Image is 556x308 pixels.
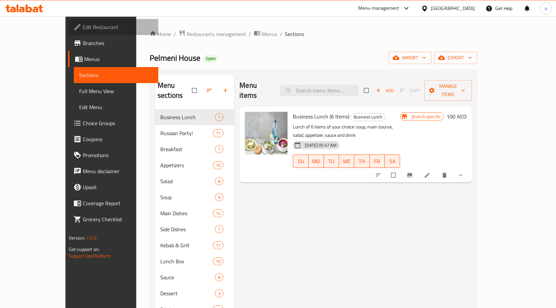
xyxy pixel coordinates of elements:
[358,4,399,12] div: Menu-management
[155,237,234,253] div: Kebab & Grill11
[213,209,223,217] div: items
[285,30,304,38] span: Sections
[160,209,213,217] span: Main Dishes
[280,85,359,96] input: search
[213,161,223,169] div: items
[351,113,385,121] span: Business Lunch
[203,55,218,63] div: Open
[215,146,223,152] span: 7
[324,155,339,168] button: TU
[79,87,153,95] span: Full Menu View
[457,172,464,179] svg: Show Choices
[387,157,397,166] span: SA
[293,111,349,121] span: Business Lunch (6 Items)
[160,241,213,249] div: Kebab & Grill
[160,177,215,185] span: Salad
[150,30,171,38] a: Home
[376,87,394,94] span: Add
[402,168,418,183] button: Branch-specific-item
[83,119,153,127] span: Choice Groups
[374,85,395,96] span: Add item
[254,30,277,38] a: Menus
[213,130,223,136] span: 11
[155,269,234,285] div: Sauce8
[155,157,234,173] div: Appetizers10
[249,30,251,38] li: /
[160,113,215,121] span: Business Lunch
[395,85,424,96] span: Select section first
[83,39,153,47] span: Branches
[69,245,100,254] span: Get support on:
[213,210,223,217] span: 14
[215,114,223,120] span: 1
[150,30,477,38] nav: breadcrumb
[213,241,223,249] div: items
[74,83,158,99] a: Full Menu View
[174,30,176,38] li: /
[262,30,277,38] span: Menus
[309,155,324,168] button: MO
[431,5,475,12] div: [GEOGRAPHIC_DATA]
[83,215,153,223] span: Grocery Checklist
[213,257,223,265] div: items
[387,169,401,182] span: Select to update
[68,163,158,179] a: Menu disclaimer
[360,84,374,97] span: Select section
[160,273,215,281] span: Sauce
[424,80,472,101] button: Manage items
[79,71,153,79] span: Sections
[409,113,443,120] span: Branch specific
[160,289,215,297] div: Dessert
[239,80,271,100] h2: Menu items
[160,145,215,153] span: Breakfast
[160,129,213,137] span: Russian Party!
[160,193,215,201] span: Soup
[68,211,158,227] a: Grocery Checklist
[215,289,223,297] div: items
[69,234,85,242] span: Version:
[179,30,246,38] a: Restaurants management
[155,109,234,125] div: Business Lunch1
[311,157,321,166] span: MO
[86,234,97,242] span: 1.0.0
[370,155,385,168] button: FR
[83,167,153,175] span: Menu disclaimer
[68,195,158,211] a: Coverage Report
[83,135,153,143] span: Coupons
[155,285,234,301] div: Dessert3
[160,225,215,233] span: Side Dishes
[453,168,469,183] button: show more
[215,178,223,185] span: 8
[351,113,385,121] div: Business Lunch
[215,274,223,281] span: 8
[155,189,234,205] div: Soup9
[68,179,158,195] a: Upsell
[155,253,234,269] div: Lunch Box10
[296,157,306,166] span: SU
[150,50,200,65] span: Pelmeni House
[446,112,467,121] h6: 100 AED
[213,162,223,169] span: 10
[213,258,223,265] span: 10
[160,257,213,265] div: Lunch Box
[74,67,158,83] a: Sections
[155,205,234,221] div: Main Dishes14
[83,183,153,191] span: Upsell
[213,129,223,137] div: items
[327,157,337,166] span: TU
[160,161,213,169] span: Appetizers
[203,56,218,61] span: Open
[213,242,223,249] span: 11
[372,157,382,166] span: FR
[434,52,477,64] button: export
[430,82,467,99] span: Manage items
[155,173,234,189] div: Salad8
[424,172,432,179] a: Edit menu item
[389,52,431,64] button: import
[215,193,223,201] div: items
[215,194,223,201] span: 9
